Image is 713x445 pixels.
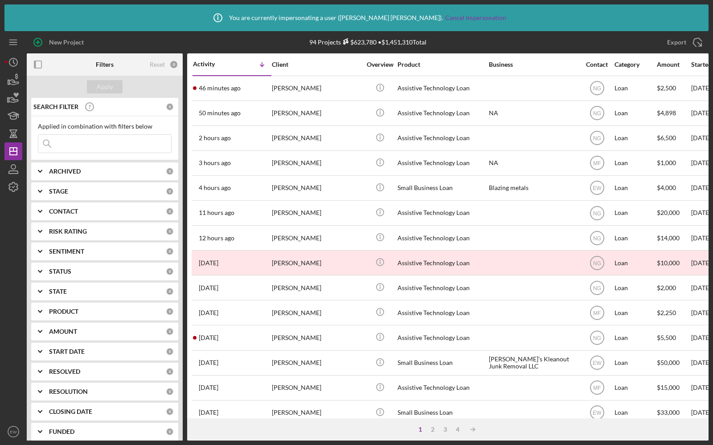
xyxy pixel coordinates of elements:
b: AMOUNT [49,328,77,335]
button: Apply [87,80,123,93]
div: [PERSON_NAME] [272,201,361,225]
div: NA [489,151,578,175]
button: Export [658,33,709,51]
div: 0 [166,348,174,356]
div: Loan [615,326,656,349]
div: Loan [615,101,656,125]
button: New Project [27,33,93,51]
div: Loan [615,226,656,250]
div: [PERSON_NAME] [272,176,361,200]
div: [PERSON_NAME] [272,101,361,125]
div: Loan [615,351,656,375]
time: 2025-09-29 10:09 [199,235,234,242]
text: EW [593,410,602,416]
div: 3 [439,426,451,433]
div: 0 [166,103,174,111]
time: 2025-09-29 20:06 [199,134,231,142]
b: RESOLVED [49,368,80,375]
div: Product [397,61,487,68]
div: [PERSON_NAME] [272,276,361,299]
div: 0 [166,287,174,295]
span: $2,500 [657,84,676,92]
div: Assistive Technology Loan [397,101,487,125]
b: STATE [49,288,67,295]
div: Activity [193,61,232,68]
div: Assistive Technology Loan [397,151,487,175]
text: EW [593,360,602,366]
span: $20,000 [657,209,680,216]
div: Loan [615,276,656,299]
div: 0 [166,267,174,275]
div: [PERSON_NAME] [272,351,361,375]
text: NG [593,235,601,241]
div: 0 [169,60,178,69]
div: Export [667,33,686,51]
time: 2025-09-26 22:58 [199,409,218,416]
div: Loan [615,401,656,425]
b: STAGE [49,188,68,195]
time: 2025-09-29 21:09 [199,85,241,92]
div: Loan [615,201,656,225]
text: NG [593,85,601,92]
time: 2025-09-28 20:14 [199,259,218,267]
div: 0 [166,408,174,416]
span: $2,000 [657,284,676,291]
span: $4,000 [657,184,676,191]
div: Client [272,61,361,68]
div: $10,000 [657,251,690,275]
div: 94 Projects • $1,451,310 Total [309,38,426,46]
div: Loan [615,301,656,324]
b: SENTIMENT [49,248,84,255]
text: EW [10,429,17,434]
div: Assistive Technology Loan [397,201,487,225]
div: [PERSON_NAME]’s Kleanout Junk Removal LLC [489,351,578,375]
b: START DATE [49,348,85,355]
div: 4 [451,426,464,433]
time: 2025-09-27 00:55 [199,359,218,366]
text: NG [593,135,601,142]
div: Contact [580,61,614,68]
div: NA [489,101,578,125]
span: $6,500 [657,134,676,142]
div: Small Business Loan [397,176,487,200]
div: 0 [166,227,174,235]
div: New Project [49,33,84,51]
text: NG [593,110,601,117]
div: 0 [166,388,174,396]
span: $1,000 [657,159,676,166]
div: Amount [657,61,690,68]
text: NG [593,210,601,216]
div: [PERSON_NAME] [272,376,361,400]
b: STATUS [49,268,71,275]
b: FUNDED [49,428,74,435]
div: You are currently impersonating a user ( [PERSON_NAME] [PERSON_NAME] ). [207,7,506,29]
div: Assistive Technology Loan [397,251,487,275]
text: NG [593,335,601,341]
div: Assistive Technology Loan [397,301,487,324]
div: [PERSON_NAME] [272,126,361,150]
div: $2,250 [657,301,690,324]
span: $4,898 [657,109,676,117]
span: $15,000 [657,384,680,391]
div: [PERSON_NAME] [272,77,361,100]
div: 0 [166,207,174,215]
div: 0 [166,307,174,316]
div: Loan [615,251,656,275]
time: 2025-09-29 21:05 [199,109,241,117]
div: 1 [414,426,426,433]
div: Blazing metals [489,176,578,200]
b: RISK RATING [49,228,87,235]
div: Loan [615,151,656,175]
div: Category [615,61,656,68]
div: Assistive Technology Loan [397,126,487,150]
time: 2025-09-29 18:23 [199,184,231,191]
div: 0 [166,428,174,436]
div: [PERSON_NAME] [272,151,361,175]
div: Overview [363,61,397,68]
text: NG [593,285,601,291]
b: RESOLUTION [49,388,88,395]
div: 0 [166,167,174,175]
div: [PERSON_NAME] [272,226,361,250]
div: Assistive Technology Loan [397,376,487,400]
text: MF [593,385,601,391]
